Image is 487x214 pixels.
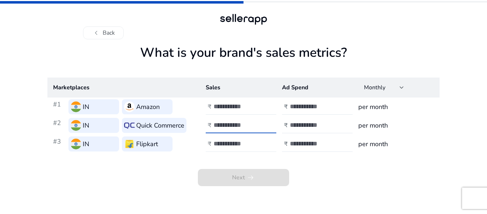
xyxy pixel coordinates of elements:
span: chevron_left [92,29,101,37]
h3: IN [83,120,89,130]
h3: #3 [53,136,66,151]
h3: IN [83,139,89,149]
h4: ₹ [208,104,211,110]
span: Monthly [364,84,385,91]
h1: What is your brand's sales metrics? [47,45,440,78]
h4: ₹ [284,104,288,110]
h3: IN [83,102,89,112]
th: Ad Spend [276,78,353,98]
h3: Flipkart [136,139,158,149]
h3: #2 [53,118,66,133]
button: chevron_leftBack [83,26,124,39]
h4: ₹ [284,122,288,129]
h3: #1 [53,99,66,114]
h4: ₹ [208,141,211,148]
h3: Quick Commerce [136,120,184,130]
img: in.svg [71,139,81,149]
th: Sales [200,78,276,98]
img: in.svg [71,120,81,131]
h3: Amazon [136,102,160,112]
th: Marketplaces [47,78,200,98]
h3: per month [358,139,434,149]
h3: per month [358,120,434,130]
h3: per month [358,102,434,112]
img: in.svg [71,101,81,112]
h4: ₹ [284,141,288,148]
h4: ₹ [208,122,211,129]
